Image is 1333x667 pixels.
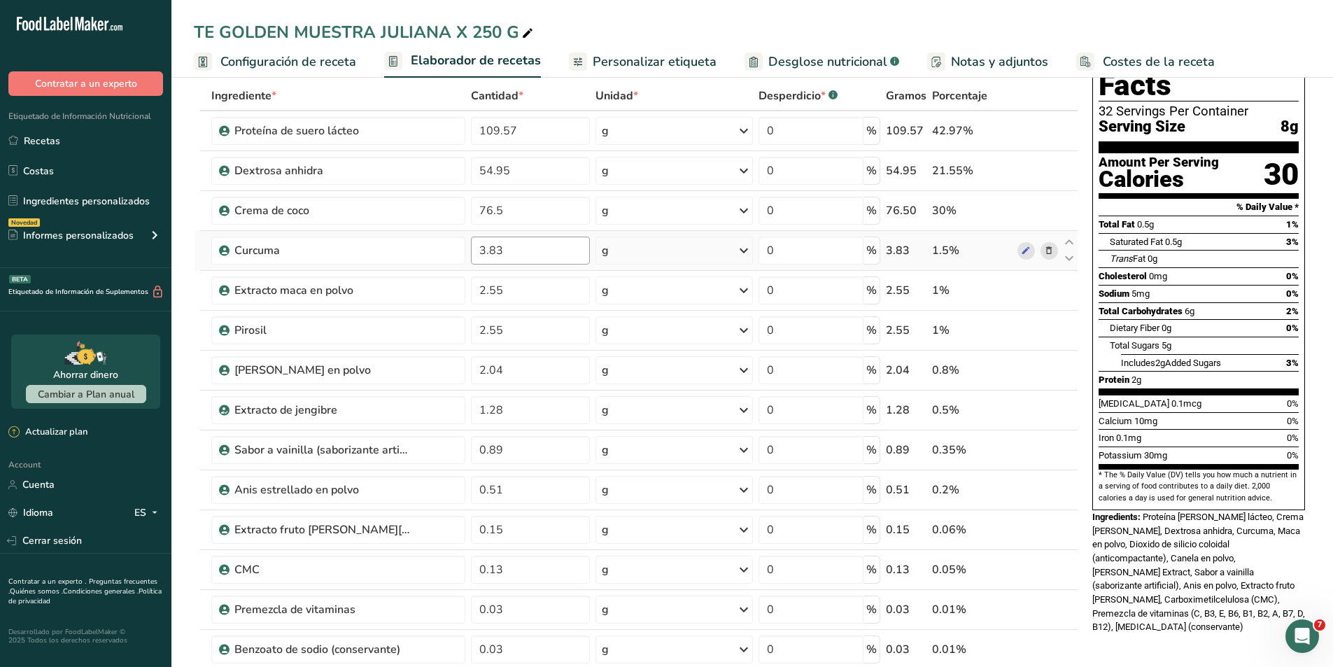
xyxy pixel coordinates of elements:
span: Porcentaje [932,87,987,104]
span: Ingredients: [1092,512,1141,522]
button: Contratar a un experto [8,71,163,96]
span: Total Carbohydrates [1099,306,1183,316]
span: 0% [1287,450,1299,461]
a: Costes de la receta [1076,46,1215,78]
div: g [602,122,609,139]
div: 0.2% [932,482,1012,498]
span: Proteína [PERSON_NAME] lácteo, Crema [PERSON_NAME], Dextrosa anhidra, Curcuma, Maca en polvo, Dio... [1092,512,1305,633]
div: 0.5% [932,402,1012,419]
div: 1.5% [932,242,1012,259]
div: g [602,282,609,299]
div: 1.28 [886,402,926,419]
div: 2.04 [886,362,926,379]
div: 76.50 [886,202,926,219]
div: 0.8% [932,362,1012,379]
span: Saturated Fat [1110,237,1163,247]
span: 2g [1131,374,1141,385]
div: 0.89 [886,442,926,458]
div: CMC [234,561,409,578]
div: g [602,561,609,578]
span: 0g [1162,323,1171,333]
div: Dextrosa anhidra [234,162,409,179]
div: g [602,322,609,339]
div: g [602,442,609,458]
div: 0.03 [886,601,926,618]
span: 0% [1286,288,1299,299]
span: 0g [1148,253,1157,264]
iframe: Intercom live chat [1285,619,1319,653]
div: Desperdicio [759,87,838,104]
div: 2.55 [886,282,926,299]
span: Cambiar a Plan anual [38,388,134,401]
span: 0.5g [1165,237,1182,247]
span: 0mg [1149,271,1167,281]
div: 1% [932,322,1012,339]
div: Extracto fruto [PERSON_NAME][DEMOGRAPHIC_DATA] [234,521,409,538]
span: 5g [1162,340,1171,351]
div: TE GOLDEN MUESTRA JULIANA X 250 G [194,20,536,45]
span: Cholesterol [1099,271,1147,281]
div: Benzoato de sodio (conservante) [234,641,409,658]
span: Desglose nutricional [768,52,887,71]
span: Notas y adjuntos [951,52,1048,71]
div: 0.13 [886,561,926,578]
div: 0.01% [932,601,1012,618]
a: Quiénes somos . [10,587,63,596]
div: 42.97% [932,122,1012,139]
span: Calcium [1099,416,1132,426]
span: 0.5g [1137,219,1154,230]
div: ES [134,505,163,521]
span: 2g [1155,358,1165,368]
div: g [602,521,609,538]
div: 0.35% [932,442,1012,458]
span: Includes Added Sugars [1121,358,1221,368]
span: 0% [1286,323,1299,333]
section: % Daily Value * [1099,199,1299,216]
span: 3% [1286,237,1299,247]
div: g [602,402,609,419]
span: [MEDICAL_DATA] [1099,398,1169,409]
div: Extracto maca en polvo [234,282,409,299]
div: 0.06% [932,521,1012,538]
div: Anis estrellado en polvo [234,482,409,498]
a: Política de privacidad [8,587,162,606]
span: 0% [1287,398,1299,409]
div: Sabor a vainilla (saborizante artificial) [234,442,409,458]
div: Premezcla de vitaminas [234,601,409,618]
div: 109.57 [886,122,926,139]
span: Elaborador de recetas [411,51,541,70]
span: Gramos [886,87,926,104]
span: Unidad [595,87,638,104]
div: 0.15 [886,521,926,538]
span: 8g [1281,118,1299,136]
div: 2.55 [886,322,926,339]
span: 0% [1287,416,1299,426]
div: 0.51 [886,482,926,498]
a: Configuración de receta [194,46,356,78]
div: 0.03 [886,641,926,658]
div: Extracto de jengibre [234,402,409,419]
span: Cantidad [471,87,523,104]
span: Ingrediente [211,87,276,104]
span: Iron [1099,433,1114,443]
div: 3.83 [886,242,926,259]
section: * The % Daily Value (DV) tells you how much a nutrient in a serving of food contributes to a dail... [1099,470,1299,504]
span: Protein [1099,374,1129,385]
span: 1% [1286,219,1299,230]
div: 54.95 [886,162,926,179]
div: Calories [1099,169,1219,190]
span: Dietary Fiber [1110,323,1159,333]
div: Desarrollado por FoodLabelMaker © 2025 Todos los derechos reservados [8,628,163,645]
div: Actualizar plan [8,426,87,440]
button: Cambiar a Plan anual [26,385,146,403]
span: 7 [1314,619,1325,631]
div: 1% [932,282,1012,299]
div: BETA [9,275,31,283]
div: Informes personalizados [8,228,134,243]
a: Condiciones generales . [63,587,139,596]
div: Amount Per Serving [1099,156,1219,169]
a: Desglose nutricional [745,46,899,78]
div: [PERSON_NAME] en polvo [234,362,409,379]
div: Pirosil [234,322,409,339]
div: 21.55% [932,162,1012,179]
